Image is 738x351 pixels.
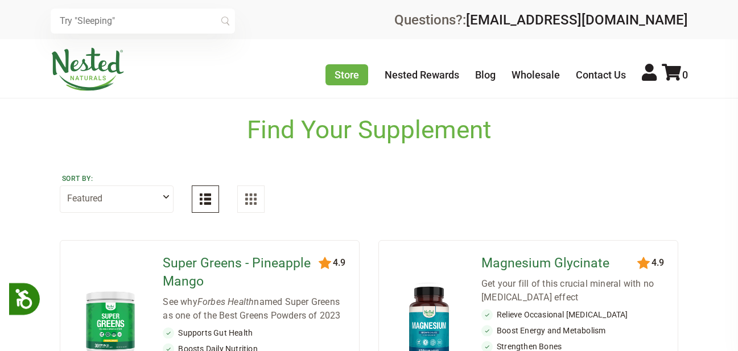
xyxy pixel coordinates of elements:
[385,69,459,81] a: Nested Rewards
[163,327,350,338] li: Supports Gut Health
[245,193,257,205] img: Grid
[325,64,368,85] a: Store
[481,254,641,272] a: Magnesium Glycinate
[51,9,235,34] input: Try "Sleeping"
[200,193,211,205] img: List
[475,69,496,81] a: Blog
[481,277,669,304] div: Get your fill of this crucial mineral with no [MEDICAL_DATA] effect
[466,12,688,28] a: [EMAIL_ADDRESS][DOMAIN_NAME]
[394,13,688,27] div: Questions?:
[247,115,491,144] h1: Find Your Supplement
[481,325,669,336] li: Boost Energy and Metabolism
[512,69,560,81] a: Wholesale
[576,69,626,81] a: Contact Us
[662,69,688,81] a: 0
[62,174,171,183] label: Sort by:
[197,296,254,307] em: Forbes Health
[163,295,350,323] div: See why named Super Greens as one of the Best Greens Powders of 2023
[682,69,688,81] span: 0
[51,48,125,91] img: Nested Naturals
[163,254,322,291] a: Super Greens - Pineapple Mango
[481,309,669,320] li: Relieve Occasional [MEDICAL_DATA]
